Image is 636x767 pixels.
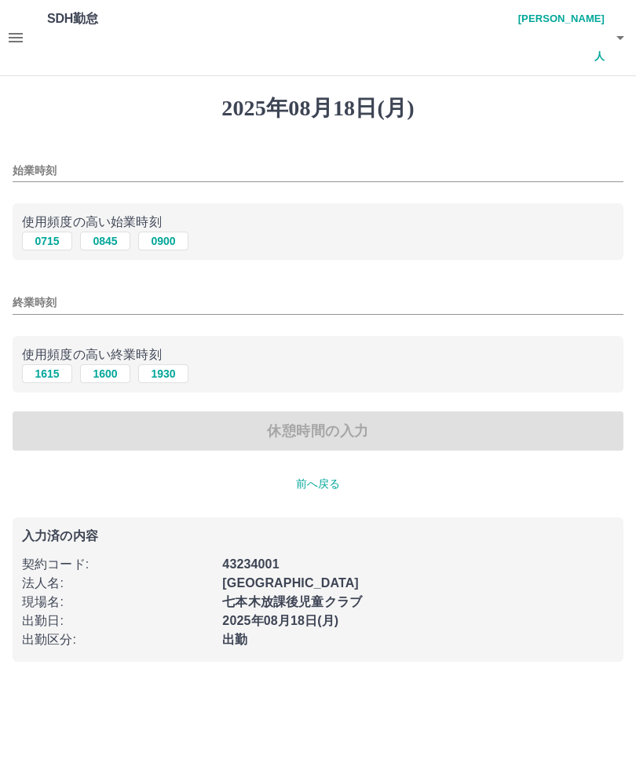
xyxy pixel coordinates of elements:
button: 1930 [138,364,188,383]
p: 使用頻度の高い終業時刻 [22,345,614,364]
b: 43234001 [222,557,279,571]
b: 七本木放課後児童クラブ [222,595,362,608]
h1: 2025年08月18日(月) [13,95,623,122]
p: 入力済の内容 [22,530,614,542]
b: [GEOGRAPHIC_DATA] [222,576,359,590]
b: 出勤 [222,633,247,646]
p: 前へ戻る [13,476,623,492]
button: 0845 [80,232,130,250]
p: 出勤日 : [22,612,213,630]
p: 契約コード : [22,555,213,574]
button: 0900 [138,232,188,250]
button: 1615 [22,364,72,383]
p: 出勤区分 : [22,630,213,649]
p: 現場名 : [22,593,213,612]
button: 1600 [80,364,130,383]
button: 0715 [22,232,72,250]
b: 2025年08月18日(月) [222,614,338,627]
p: 使用頻度の高い始業時刻 [22,213,614,232]
p: 法人名 : [22,574,213,593]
